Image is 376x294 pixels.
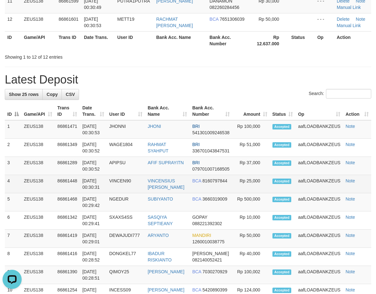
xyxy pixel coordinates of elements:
[343,102,371,120] th: Action: activate to sort column ascending
[148,233,169,238] a: ARYANTO
[5,73,371,86] h1: Latest Deposit
[345,160,355,165] a: Note
[21,248,55,266] td: ZEUS138
[232,248,270,266] td: Rp 40,000
[192,196,201,202] span: BCA
[21,31,56,49] th: Game/API
[345,269,355,274] a: Note
[232,139,270,157] td: Rp 51,000
[202,178,227,183] span: Copy 8160797844 to clipboard
[148,215,173,226] a: SASQIYA SEPTIEANY
[202,196,227,202] span: Copy 3660319009 to clipboard
[337,23,361,28] a: Manual Link
[21,230,55,248] td: ZEUS138
[345,233,355,238] a: Note
[232,175,270,193] td: Rp 25,000
[107,102,145,120] th: User ID: activate to sort column ascending
[334,31,371,49] th: Action
[21,157,55,175] td: ZEUS138
[190,102,232,120] th: Bank Acc. Number: activate to sort column ascending
[345,178,355,183] a: Note
[81,31,115,49] th: Date Trans.
[55,248,80,266] td: 86861416
[21,193,55,211] td: ZEUS138
[345,142,355,147] a: Note
[220,17,244,22] span: Copy 7651306039 to clipboard
[21,266,55,284] td: ZEUS138
[107,211,145,230] td: SXAXS4SS
[80,266,106,284] td: [DATE] 00:28:51
[5,13,21,31] td: 12
[80,102,106,120] th: Date Trans.: activate to sort column ascending
[232,157,270,175] td: Rp 37,000
[5,102,21,120] th: ID: activate to sort column descending
[309,89,371,99] label: Search:
[148,269,184,274] a: [PERSON_NAME]
[80,120,106,139] td: [DATE] 00:30:53
[272,197,292,202] span: Accepted
[192,160,199,165] span: BRI
[5,175,21,193] td: 4
[59,17,78,22] span: 86861601
[289,31,315,49] th: Status
[42,89,62,100] a: Copy
[107,157,145,175] td: APIPSU
[315,31,334,49] th: Op
[272,215,292,220] span: Accepted
[192,130,229,135] span: Copy 541301009246538 to clipboard
[295,230,343,248] td: aafLOADBANKZEUS
[80,193,106,211] td: [DATE] 00:29:42
[107,193,145,211] td: NGEDUR
[5,157,21,175] td: 3
[55,230,80,248] td: 86861419
[80,175,106,193] td: [DATE] 00:30:31
[21,139,55,157] td: ZEUS138
[55,193,80,211] td: 86861468
[21,120,55,139] td: ZEUS138
[80,211,106,230] td: [DATE] 00:29:41
[345,196,355,202] a: Note
[192,221,222,226] span: Copy 088221392302 to clipboard
[192,148,229,153] span: Copy 336701043847531 to clipboard
[295,139,343,157] td: aafLOADBANKZEUS
[5,120,21,139] td: 1
[295,266,343,284] td: aafLOADBANKZEUS
[192,269,201,274] span: BCA
[356,17,365,22] a: Note
[295,193,343,211] td: aafLOADBANKZEUS
[148,196,173,202] a: SUBIYANTO
[5,266,21,284] td: 9
[232,211,270,230] td: Rp 10,000
[55,102,80,120] th: Trans ID: activate to sort column ascending
[192,233,211,238] span: MANDIRI
[5,31,21,49] th: ID
[345,251,355,256] a: Note
[272,269,292,275] span: Accepted
[21,175,55,193] td: ZEUS138
[192,124,199,129] span: BRI
[192,178,201,183] span: BCA
[148,178,184,190] a: VINCENSIUS [PERSON_NAME]
[3,3,22,22] button: Open LiveChat chat widget
[202,269,227,274] span: Copy 7030270929 to clipboard
[21,13,56,31] td: ZEUS138
[258,17,279,22] span: Rp 50,000
[107,266,145,284] td: QIMOY25
[192,239,224,244] span: Copy 1260010038775 to clipboard
[80,248,106,266] td: [DATE] 00:28:52
[272,288,292,293] span: Accepted
[55,139,80,157] td: 86861349
[56,31,81,49] th: Trans ID
[107,175,145,193] td: VINCEN90
[192,287,201,292] span: BCA
[115,31,154,49] th: User ID
[337,17,350,22] a: Delete
[192,251,229,256] span: [PERSON_NAME]
[80,157,106,175] td: [DATE] 00:30:52
[192,166,229,172] span: Copy 079701007168505 to clipboard
[5,211,21,230] td: 6
[232,102,270,120] th: Amount: activate to sort column ascending
[210,5,239,10] span: Copy 082260284456 to clipboard
[232,120,270,139] td: Rp 100,000
[107,139,145,157] td: WAGE1804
